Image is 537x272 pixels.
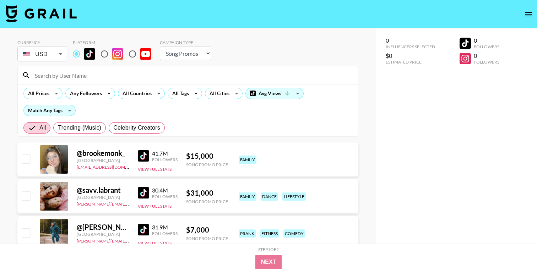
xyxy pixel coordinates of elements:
div: fitness [260,229,279,238]
img: TikTok [138,224,149,235]
img: TikTok [138,150,149,162]
span: Trending (Music) [58,124,101,132]
div: @ [PERSON_NAME].[PERSON_NAME] [77,223,129,232]
div: $0 [386,52,435,59]
div: family [239,192,256,201]
div: Estimated Price [386,59,435,65]
div: $ 15,000 [186,152,228,161]
div: Step 1 of 2 [258,247,279,252]
div: 41.7M [152,150,178,157]
span: Celebrity Creators [113,124,160,132]
div: Influencers Selected [386,44,435,49]
div: 30.4M [152,187,178,194]
a: [PERSON_NAME][EMAIL_ADDRESS][DOMAIN_NAME] [77,237,182,244]
div: Any Followers [66,88,103,99]
div: 0 [474,37,499,44]
div: Followers [152,231,178,236]
button: View Full Stats [138,203,172,209]
div: USD [19,48,66,60]
div: Song Promo Price [186,236,228,241]
div: $ 31,000 [186,189,228,197]
div: Campaign Type [160,40,211,45]
img: Grail Talent [6,5,77,22]
div: Song Promo Price [186,162,228,167]
div: [GEOGRAPHIC_DATA] [77,158,129,163]
iframe: Drift Widget Chat Controller [501,236,528,263]
div: Followers [474,44,499,49]
div: [GEOGRAPHIC_DATA] [77,232,129,237]
div: Followers [474,59,499,65]
div: $ 7,000 [186,225,228,234]
a: [PERSON_NAME][EMAIL_ADDRESS][DOMAIN_NAME] [77,200,182,207]
span: All [39,124,46,132]
div: lifestyle [282,192,306,201]
div: 0 [386,37,435,44]
input: Search by User Name [31,70,354,81]
div: Followers [152,157,178,162]
div: 31.9M [152,224,178,231]
img: Instagram [112,48,123,60]
img: TikTok [84,48,95,60]
button: open drawer [521,7,536,21]
button: View Full Stats [138,240,172,246]
div: Currency [17,40,67,45]
div: family [239,156,256,164]
div: @ savv.labrant [77,186,129,195]
div: prank [239,229,256,238]
div: All Countries [118,88,153,99]
div: All Tags [168,88,190,99]
img: TikTok [138,187,149,198]
div: All Prices [24,88,51,99]
div: Match Any Tags [24,105,75,116]
div: Avg Views [246,88,303,99]
div: All Cities [205,88,231,99]
div: @ brookemonk_ [77,149,129,158]
img: YouTube [140,48,151,60]
div: comedy [283,229,305,238]
div: dance [261,192,278,201]
button: Next [255,255,282,269]
div: Followers [152,194,178,199]
div: Platform [73,40,157,45]
div: 0 [474,52,499,59]
div: Song Promo Price [186,199,228,204]
div: [GEOGRAPHIC_DATA] [77,195,129,200]
a: [EMAIL_ADDRESS][DOMAIN_NAME] [77,163,148,170]
button: View Full Stats [138,167,172,172]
